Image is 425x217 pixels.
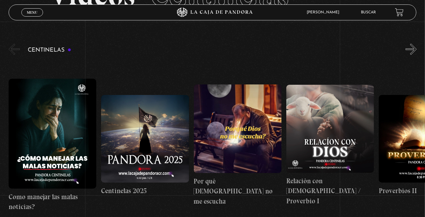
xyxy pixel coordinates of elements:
[395,8,404,17] a: View your shopping cart
[9,44,20,55] button: Previous
[28,47,71,53] h3: Centinelas
[361,11,376,14] a: Buscar
[101,186,189,196] h4: Centinelas 2025
[25,16,40,20] span: Cerrar
[194,176,282,206] h4: Por qué [DEMOGRAPHIC_DATA] no me escucha
[304,11,346,14] span: [PERSON_NAME]
[406,44,417,55] button: Next
[27,11,37,14] span: Menu
[286,176,374,206] h4: Relación con [DEMOGRAPHIC_DATA] / Proverbio I
[9,192,96,212] h4: Como manejar las malas noticias?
